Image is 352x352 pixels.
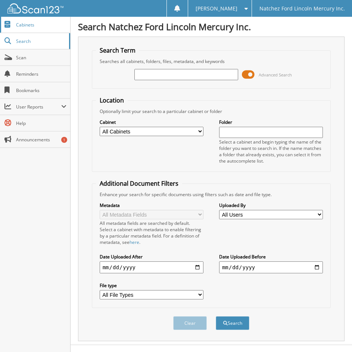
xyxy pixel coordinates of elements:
div: Select a cabinet and begin typing the name of the folder you want to search in. If the name match... [219,139,323,164]
span: User Reports [16,104,61,110]
div: Searches all cabinets, folders, files, metadata, and keywords [96,58,327,65]
span: Scan [16,54,66,61]
button: Clear [173,316,207,330]
span: Advanced Search [259,72,292,78]
span: [PERSON_NAME] [196,6,237,11]
legend: Location [96,96,128,104]
span: Announcements [16,136,66,143]
h1: Search Natchez Ford Lincoln Mercury Inc. [78,21,345,33]
legend: Search Term [96,46,139,54]
label: Metadata [100,202,203,208]
div: All metadata fields are searched by default. Select a cabinet with metadata to enable filtering b... [100,220,203,245]
label: Date Uploaded Before [219,254,323,260]
button: Search [216,316,249,330]
legend: Additional Document Filters [96,179,182,188]
label: Date Uploaded After [100,254,203,260]
img: scan123-logo-white.svg [7,3,63,13]
span: Natchez Ford Lincoln Mercury Inc. [259,6,345,11]
span: Cabinets [16,22,66,28]
div: Optionally limit your search to a particular cabinet or folder [96,108,327,114]
label: File type [100,282,203,289]
input: end [219,261,323,273]
div: Enhance your search for specific documents using filters such as date and file type. [96,191,327,198]
label: Folder [219,119,323,125]
span: Reminders [16,71,66,77]
label: Cabinet [100,119,203,125]
input: start [100,261,203,273]
label: Uploaded By [219,202,323,208]
span: Bookmarks [16,87,66,94]
div: 1 [61,137,67,143]
span: Search [16,38,65,44]
span: Help [16,120,66,126]
a: here [130,239,139,245]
